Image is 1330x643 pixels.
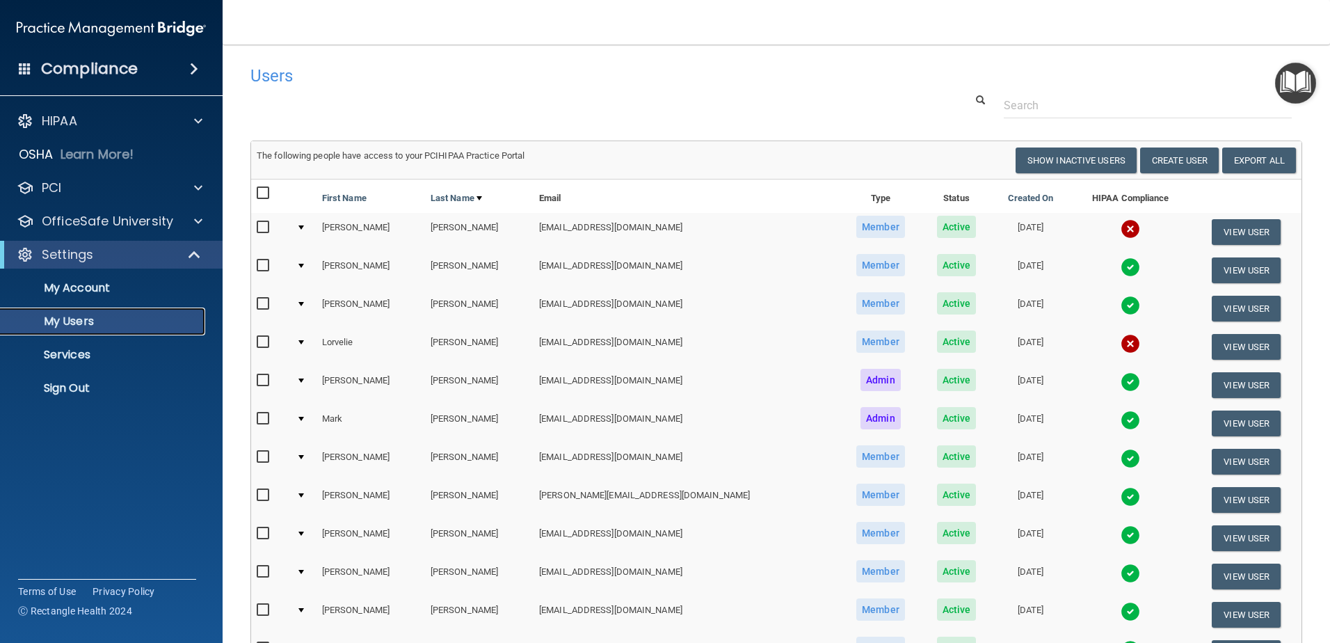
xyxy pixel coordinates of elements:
[534,443,840,481] td: [EMAIL_ADDRESS][DOMAIN_NAME]
[1008,190,1054,207] a: Created On
[991,328,1070,366] td: [DATE]
[317,404,425,443] td: Mark
[431,190,482,207] a: Last Name
[856,522,905,544] span: Member
[425,443,534,481] td: [PERSON_NAME]
[856,484,905,506] span: Member
[317,443,425,481] td: [PERSON_NAME]
[17,113,202,129] a: HIPAA
[937,216,977,238] span: Active
[856,560,905,582] span: Member
[9,381,199,395] p: Sign Out
[856,292,905,315] span: Member
[991,251,1070,289] td: [DATE]
[17,180,202,196] a: PCI
[425,289,534,328] td: [PERSON_NAME]
[42,213,173,230] p: OfficeSafe University
[17,213,202,230] a: OfficeSafe University
[1222,148,1296,173] a: Export All
[856,445,905,468] span: Member
[1212,411,1281,436] button: View User
[1004,93,1292,118] input: Search
[42,113,77,129] p: HIPAA
[41,59,138,79] h4: Compliance
[1212,257,1281,283] button: View User
[1121,334,1140,354] img: cross.ca9f0e7f.svg
[840,180,922,213] th: Type
[317,251,425,289] td: [PERSON_NAME]
[856,216,905,238] span: Member
[937,445,977,468] span: Active
[991,366,1070,404] td: [DATE]
[991,213,1070,251] td: [DATE]
[534,519,840,557] td: [EMAIL_ADDRESS][DOMAIN_NAME]
[1121,372,1140,392] img: tick.e7d51cea.svg
[425,596,534,634] td: [PERSON_NAME]
[317,213,425,251] td: [PERSON_NAME]
[317,289,425,328] td: [PERSON_NAME]
[937,407,977,429] span: Active
[534,180,840,213] th: Email
[534,596,840,634] td: [EMAIL_ADDRESS][DOMAIN_NAME]
[9,315,199,328] p: My Users
[1121,602,1140,621] img: tick.e7d51cea.svg
[534,251,840,289] td: [EMAIL_ADDRESS][DOMAIN_NAME]
[1212,372,1281,398] button: View User
[1121,411,1140,430] img: tick.e7d51cea.svg
[17,15,206,42] img: PMB logo
[1212,296,1281,321] button: View User
[1140,148,1219,173] button: Create User
[1212,219,1281,245] button: View User
[9,348,199,362] p: Services
[425,328,534,366] td: [PERSON_NAME]
[860,407,901,429] span: Admin
[1121,564,1140,583] img: tick.e7d51cea.svg
[317,519,425,557] td: [PERSON_NAME]
[1070,180,1192,213] th: HIPAA Compliance
[1212,449,1281,475] button: View User
[937,254,977,276] span: Active
[534,404,840,443] td: [EMAIL_ADDRESS][DOMAIN_NAME]
[991,519,1070,557] td: [DATE]
[937,598,977,621] span: Active
[1121,449,1140,468] img: tick.e7d51cea.svg
[250,67,856,85] h4: Users
[425,404,534,443] td: [PERSON_NAME]
[534,481,840,519] td: [PERSON_NAME][EMAIL_ADDRESS][DOMAIN_NAME]
[1121,219,1140,239] img: cross.ca9f0e7f.svg
[937,292,977,315] span: Active
[991,289,1070,328] td: [DATE]
[937,331,977,353] span: Active
[425,481,534,519] td: [PERSON_NAME]
[534,289,840,328] td: [EMAIL_ADDRESS][DOMAIN_NAME]
[425,557,534,596] td: [PERSON_NAME]
[534,328,840,366] td: [EMAIL_ADDRESS][DOMAIN_NAME]
[317,481,425,519] td: [PERSON_NAME]
[1212,564,1281,589] button: View User
[257,150,525,161] span: The following people have access to your PCIHIPAA Practice Portal
[317,596,425,634] td: [PERSON_NAME]
[1121,487,1140,507] img: tick.e7d51cea.svg
[425,213,534,251] td: [PERSON_NAME]
[991,404,1070,443] td: [DATE]
[1121,296,1140,315] img: tick.e7d51cea.svg
[860,369,901,391] span: Admin
[322,190,367,207] a: First Name
[937,484,977,506] span: Active
[1212,602,1281,628] button: View User
[42,246,93,263] p: Settings
[18,604,132,618] span: Ⓒ Rectangle Health 2024
[61,146,134,163] p: Learn More!
[1212,525,1281,551] button: View User
[425,366,534,404] td: [PERSON_NAME]
[534,366,840,404] td: [EMAIL_ADDRESS][DOMAIN_NAME]
[17,246,202,263] a: Settings
[1212,487,1281,513] button: View User
[937,522,977,544] span: Active
[93,585,155,598] a: Privacy Policy
[9,281,199,295] p: My Account
[991,443,1070,481] td: [DATE]
[922,180,991,213] th: Status
[19,146,54,163] p: OSHA
[534,213,840,251] td: [EMAIL_ADDRESS][DOMAIN_NAME]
